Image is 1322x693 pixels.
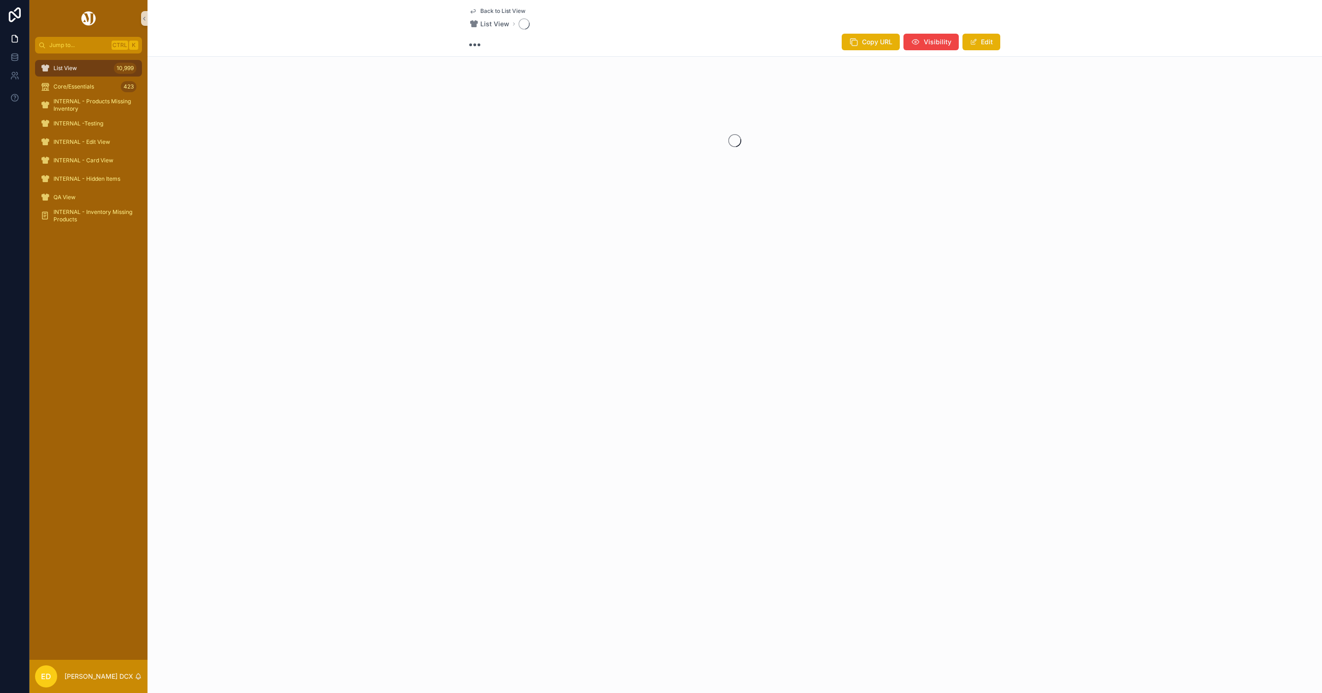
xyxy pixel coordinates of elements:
[53,98,133,113] span: INTERNAL - Products Missing Inventory
[35,171,142,187] a: INTERNAL - Hidden Items
[53,194,76,201] span: QA View
[65,672,133,681] p: [PERSON_NAME] DCX
[35,207,142,224] a: INTERNAL - Inventory Missing Products
[53,65,77,72] span: List View
[30,53,148,236] div: scrollable content
[53,83,94,90] span: Core/Essentials
[469,19,509,29] a: List View
[962,34,1000,50] button: Edit
[480,7,525,15] span: Back to List View
[112,41,128,50] span: Ctrl
[80,11,97,26] img: App logo
[35,60,142,77] a: List View10,999
[862,37,892,47] span: Copy URL
[842,34,900,50] button: Copy URL
[130,41,137,49] span: K
[35,97,142,113] a: INTERNAL - Products Missing Inventory
[53,208,133,223] span: INTERNAL - Inventory Missing Products
[35,37,142,53] button: Jump to...CtrlK
[35,189,142,206] a: QA View
[35,134,142,150] a: INTERNAL - Edit View
[35,115,142,132] a: INTERNAL -Testing
[53,157,113,164] span: INTERNAL - Card View
[53,175,120,183] span: INTERNAL - Hidden Items
[35,152,142,169] a: INTERNAL - Card View
[49,41,108,49] span: Jump to...
[903,34,959,50] button: Visibility
[121,81,136,92] div: 423
[41,671,51,682] span: ED
[480,19,509,29] span: List View
[469,7,525,15] a: Back to List View
[924,37,951,47] span: Visibility
[53,138,110,146] span: INTERNAL - Edit View
[114,63,136,74] div: 10,999
[53,120,103,127] span: INTERNAL -Testing
[35,78,142,95] a: Core/Essentials423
